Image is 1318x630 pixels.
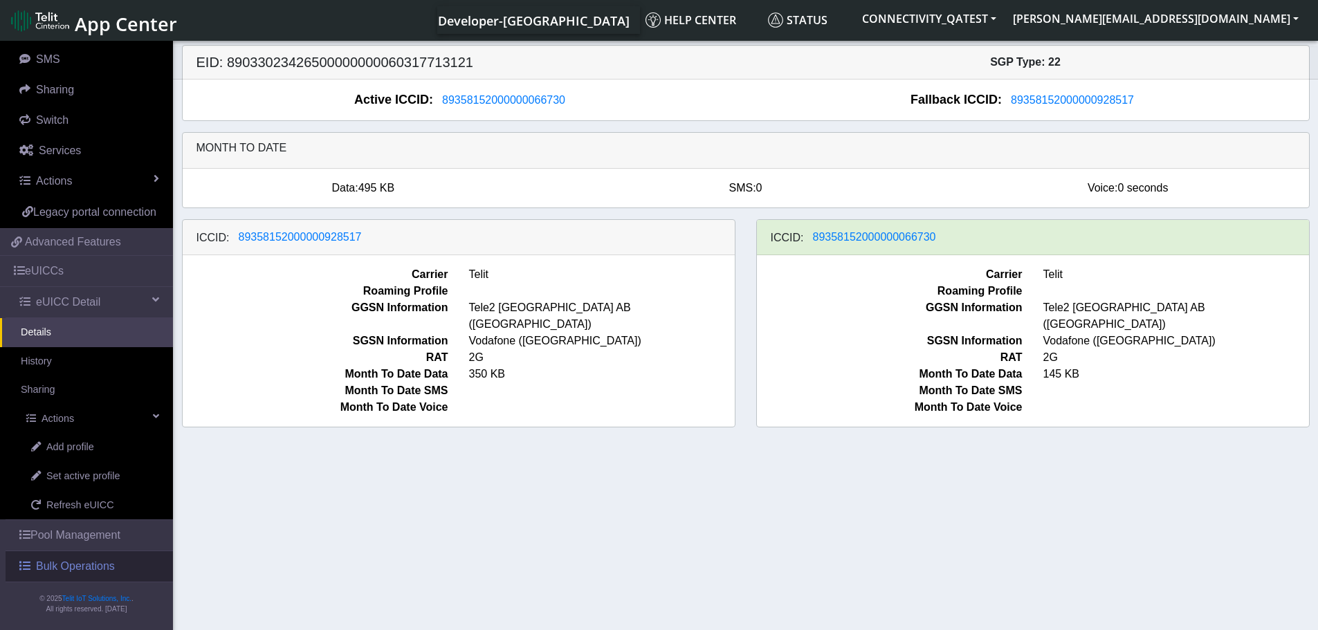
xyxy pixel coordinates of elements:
a: Set active profile [10,462,173,491]
span: Set active profile [46,469,120,484]
span: Refresh eUICC [46,498,114,513]
a: Help center [640,6,762,34]
a: Refresh eUICC [10,491,173,520]
span: Actions [42,411,74,427]
span: RAT [172,349,459,366]
span: Month To Date SMS [747,382,1033,399]
span: Help center [646,12,736,28]
h6: ICCID: [771,231,804,244]
a: Telit IoT Solutions, Inc. [62,595,131,602]
span: Developer-[GEOGRAPHIC_DATA] [438,12,630,29]
span: 89358152000000928517 [239,231,362,243]
img: knowledge.svg [646,12,661,28]
a: Actions [6,166,173,196]
h6: ICCID: [196,231,230,244]
span: 0 seconds [1117,182,1168,194]
span: GGSN Information [172,299,459,333]
span: 0 [756,182,762,194]
span: Actions [36,175,72,187]
span: Vodafone ([GEOGRAPHIC_DATA]) [459,333,745,349]
span: Carrier [172,266,459,283]
span: 2G [459,349,745,366]
button: 89358152000000066730 [804,228,945,246]
a: Status [762,6,854,34]
a: Bulk Operations [6,551,173,582]
span: Month To Date Data [747,366,1033,382]
span: Telit [459,266,745,283]
span: Voice: [1088,182,1118,194]
span: Legacy portal connection [33,206,156,218]
span: Services [39,145,81,156]
span: RAT [747,349,1033,366]
h5: EID: 89033023426500000000060317713121 [186,54,746,71]
span: 350 KB [459,366,745,382]
span: Active ICCID: [354,91,433,109]
span: 89358152000000928517 [1011,94,1134,106]
span: 495 KB [358,182,394,194]
span: Status [768,12,827,28]
span: 89358152000000066730 [813,231,936,243]
span: Month To Date Voice [172,399,459,416]
span: Carrier [747,266,1033,283]
span: Switch [36,114,68,126]
span: Roaming Profile [172,283,459,299]
span: SGP Type: 22 [990,56,1061,68]
img: logo-telit-cinterion-gw-new.png [11,10,69,32]
span: Month To Date SMS [172,382,459,399]
button: 89358152000000928517 [230,228,371,246]
button: 89358152000000066730 [433,91,574,109]
span: Fallback ICCID: [910,91,1002,109]
span: App Center [75,11,177,37]
a: SMS [6,44,173,75]
a: App Center [11,6,175,35]
span: Data: [331,182,358,194]
span: Month To Date Voice [747,399,1033,416]
button: [PERSON_NAME][EMAIL_ADDRESS][DOMAIN_NAME] [1005,6,1307,31]
span: SMS [36,53,60,65]
a: Sharing [6,75,173,105]
button: CONNECTIVITY_QATEST [854,6,1005,31]
span: SGSN Information [747,333,1033,349]
a: Switch [6,105,173,136]
span: Tele2 [GEOGRAPHIC_DATA] AB ([GEOGRAPHIC_DATA]) [459,299,745,333]
span: Month To Date Data [172,366,459,382]
a: Actions [6,405,173,434]
span: Roaming Profile [747,283,1033,299]
span: eUICC Detail [36,294,100,311]
a: Services [6,136,173,166]
span: Sharing [36,84,74,95]
a: Your current platform instance [437,6,629,34]
button: 89358152000000928517 [1002,91,1143,109]
span: Advanced Features [25,234,121,250]
a: eUICC Detail [6,287,173,317]
span: GGSN Information [747,299,1033,333]
a: Add profile [10,433,173,462]
span: Bulk Operations [36,558,115,575]
span: SGSN Information [172,333,459,349]
a: Pool Management [6,520,173,550]
img: status.svg [768,12,783,28]
span: Add profile [46,440,94,455]
h6: Month to date [196,141,1295,154]
span: SMS: [729,182,756,194]
span: 89358152000000066730 [442,94,565,106]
